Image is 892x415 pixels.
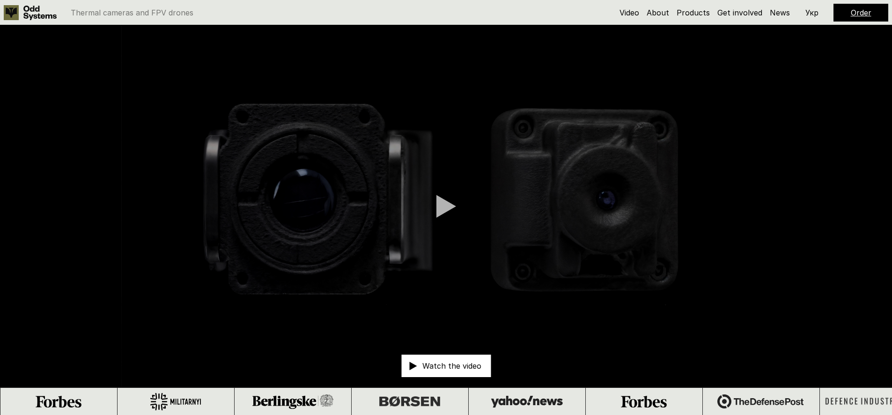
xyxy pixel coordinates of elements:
a: Products [677,8,710,17]
p: Watch the video [422,362,481,370]
a: About [647,8,669,17]
p: Укр [805,9,818,16]
a: Order [851,8,871,17]
p: Thermal cameras and FPV drones [71,9,193,16]
a: Get involved [717,8,762,17]
a: News [770,8,790,17]
a: Video [619,8,639,17]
